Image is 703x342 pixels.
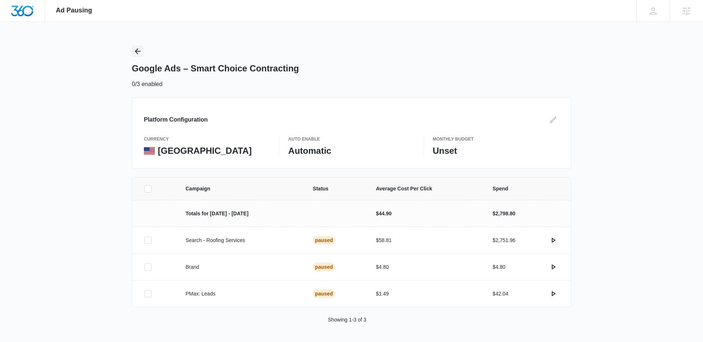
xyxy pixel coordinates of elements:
[376,185,475,193] span: Average Cost Per Click
[288,145,414,156] p: Automatic
[376,263,475,271] p: $4.80
[492,237,515,244] p: $2,751.96
[144,147,155,155] img: United States
[158,145,252,156] p: [GEOGRAPHIC_DATA]
[433,145,559,156] p: Unset
[547,234,559,246] button: actions.activate
[186,263,295,271] p: Brand
[433,136,559,142] p: Monthly Budget
[186,237,295,244] p: Search - Roofing Services
[313,289,335,298] div: Paused
[547,114,559,126] button: Edit
[547,261,559,273] button: actions.activate
[132,63,299,74] h1: Google Ads – Smart Choice Contracting
[376,290,475,298] p: $1.49
[547,288,559,300] button: actions.activate
[186,290,295,298] p: PMax: Leads
[288,136,414,142] p: Auto Enable
[492,263,505,271] p: $4.80
[132,80,163,89] p: 0/3 enabled
[376,237,475,244] p: $58.81
[132,45,144,57] button: Back
[376,210,475,218] p: $44.90
[492,210,515,218] p: $2,798.80
[186,210,295,218] p: Totals for [DATE] - [DATE]
[492,290,508,298] p: $42.04
[313,185,358,193] span: Status
[328,316,366,324] p: Showing 1-3 of 3
[313,263,335,271] div: Paused
[144,115,208,124] h3: Platform Configuration
[313,236,335,245] div: Paused
[144,136,270,142] p: currency
[56,7,92,14] span: Ad Pausing
[186,185,295,193] span: Campaign
[492,185,559,193] span: Spend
